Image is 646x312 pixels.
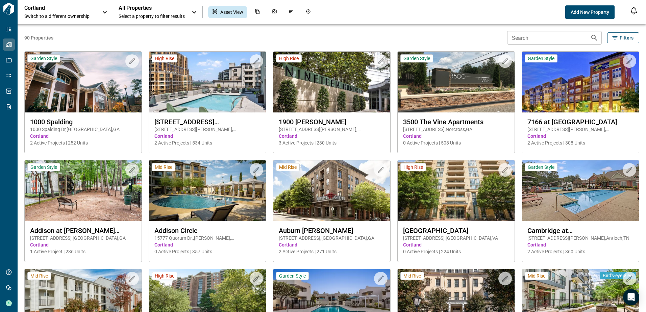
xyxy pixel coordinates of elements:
img: property-asset [25,52,142,112]
span: 7166 at [GEOGRAPHIC_DATA] [527,118,633,126]
span: 1900 [PERSON_NAME] [279,118,385,126]
span: 1000 Spalding Dr , [GEOGRAPHIC_DATA] , GA [30,126,136,133]
span: 2 Active Projects | 360 Units [527,248,633,255]
span: Mid Rise [279,164,297,170]
span: Cortland [403,241,509,248]
div: Photos [268,6,281,18]
span: 15777 Quorum Dr. , [PERSON_NAME] , [GEOGRAPHIC_DATA] [154,235,260,241]
span: Garden Style [279,273,306,279]
span: 3 Active Projects | 230 Units [279,139,385,146]
img: property-asset [522,52,639,112]
span: Cambridge at [GEOGRAPHIC_DATA] [527,227,633,235]
button: Filters [607,32,639,43]
img: property-asset [149,160,266,221]
span: [STREET_ADDRESS] , [GEOGRAPHIC_DATA] , GA [279,235,385,241]
div: Job History [301,6,315,18]
img: property-asset [25,160,142,221]
span: Mid Rise [403,273,421,279]
span: [STREET_ADDRESS][PERSON_NAME] , [GEOGRAPHIC_DATA] , [GEOGRAPHIC_DATA] [279,126,385,133]
span: Cortland [527,241,633,248]
span: All Properties [119,5,185,11]
img: property-asset [398,52,515,112]
span: 1000 Spalding [30,118,136,126]
span: Cortland [30,241,136,248]
img: property-asset [398,160,515,221]
img: property-asset [522,160,639,221]
button: Open notification feed [628,5,639,16]
span: Switch to a different ownership [24,13,95,20]
span: Garden Style [403,55,430,61]
span: Cortland [154,133,260,139]
span: Addison Circle [154,227,260,235]
div: Asset View [208,6,247,18]
span: High Rise [279,55,299,61]
span: [STREET_ADDRESS][PERSON_NAME] , [GEOGRAPHIC_DATA] , CO [527,126,633,133]
span: Garden Style [528,164,554,170]
span: Cortland [527,133,633,139]
span: [STREET_ADDRESS][PERSON_NAME] , Antioch , TN [527,235,633,241]
span: Asset View [220,9,243,16]
span: Cortland [403,133,509,139]
span: Garden Style [30,55,57,61]
span: [STREET_ADDRESS][PERSON_NAME] [154,118,260,126]
div: Open Intercom Messenger [623,289,639,305]
span: 3500 The Vine Apartments [403,118,509,126]
span: Mid Rise [30,273,48,279]
span: 2 Active Projects | 252 Units [30,139,136,146]
span: Cortland [279,133,385,139]
button: Add New Property [565,5,615,19]
span: High Rise [155,55,174,61]
span: [GEOGRAPHIC_DATA] [403,227,509,235]
span: Select a property to filter results [119,13,185,20]
span: 90 Properties [24,34,504,41]
span: 2 Active Projects | 534 Units [154,139,260,146]
span: Cortland [154,241,260,248]
span: High Rise [403,164,423,170]
span: Bird's-eye View [603,272,633,279]
span: 0 Active Projects | 508 Units [403,139,509,146]
button: Search properties [588,31,601,45]
span: Addison at [PERSON_NAME][GEOGRAPHIC_DATA] [30,227,136,235]
img: property-asset [273,52,390,112]
span: [STREET_ADDRESS][PERSON_NAME] , [GEOGRAPHIC_DATA] , VA [154,126,260,133]
img: property-asset [273,160,390,221]
span: [STREET_ADDRESS] , [GEOGRAPHIC_DATA] , GA [30,235,136,241]
span: [STREET_ADDRESS] , [GEOGRAPHIC_DATA] , VA [403,235,509,241]
span: Garden Style [528,55,554,61]
span: Mid Rise [155,164,172,170]
span: 0 Active Projects | 224 Units [403,248,509,255]
span: [STREET_ADDRESS] , Norcross , GA [403,126,509,133]
span: 0 Active Projects | 357 Units [154,248,260,255]
span: High Rise [155,273,174,279]
img: property-asset [149,52,266,112]
span: Cortland [279,241,385,248]
p: Cortland [24,5,85,11]
span: 1 Active Project | 236 Units [30,248,136,255]
span: Filters [620,34,633,41]
span: Cortland [30,133,136,139]
span: Auburn [PERSON_NAME] [279,227,385,235]
span: Add New Property [571,9,609,16]
span: Mid Rise [528,273,545,279]
div: Documents [251,6,264,18]
div: Issues & Info [284,6,298,18]
span: 2 Active Projects | 308 Units [527,139,633,146]
span: Garden Style [30,164,57,170]
span: 2 Active Projects | 271 Units [279,248,385,255]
